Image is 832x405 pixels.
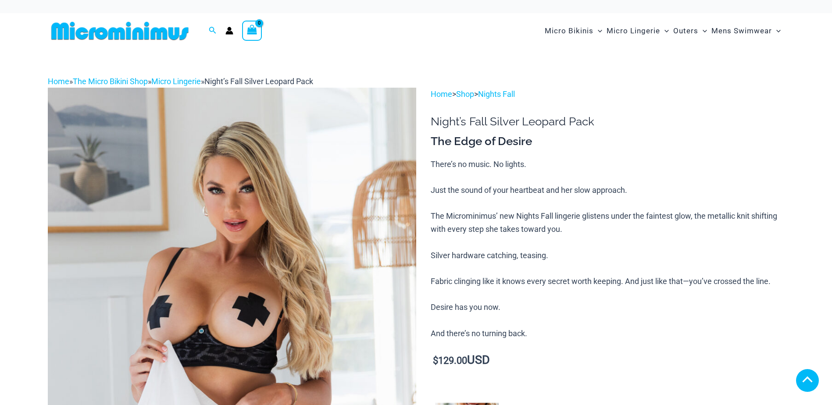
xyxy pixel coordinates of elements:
[433,355,467,366] bdi: 129.00
[209,25,217,36] a: Search icon link
[545,20,593,42] span: Micro Bikinis
[456,89,474,99] a: Shop
[593,20,602,42] span: Menu Toggle
[431,354,784,367] p: USD
[772,20,781,42] span: Menu Toggle
[698,20,707,42] span: Menu Toggle
[242,21,262,41] a: View Shopping Cart, empty
[604,18,671,44] a: Micro LingerieMenu ToggleMenu Toggle
[48,77,313,86] span: » » »
[431,89,452,99] a: Home
[431,158,784,340] p: There’s no music. No lights. Just the sound of your heartbeat and her slow approach. The Micromin...
[431,88,784,101] p: > >
[48,77,69,86] a: Home
[431,115,784,128] h1: Night’s Fall Silver Leopard Pack
[660,20,669,42] span: Menu Toggle
[431,134,784,149] h3: The Edge of Desire
[711,20,772,42] span: Mens Swimwear
[543,18,604,44] a: Micro BikinisMenu ToggleMenu Toggle
[607,20,660,42] span: Micro Lingerie
[671,18,709,44] a: OutersMenu ToggleMenu Toggle
[225,27,233,35] a: Account icon link
[541,16,785,46] nav: Site Navigation
[204,77,313,86] span: Night’s Fall Silver Leopard Pack
[478,89,515,99] a: Nights Fall
[433,355,438,366] span: $
[73,77,148,86] a: The Micro Bikini Shop
[48,21,192,41] img: MM SHOP LOGO FLAT
[709,18,783,44] a: Mens SwimwearMenu ToggleMenu Toggle
[151,77,201,86] a: Micro Lingerie
[673,20,698,42] span: Outers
